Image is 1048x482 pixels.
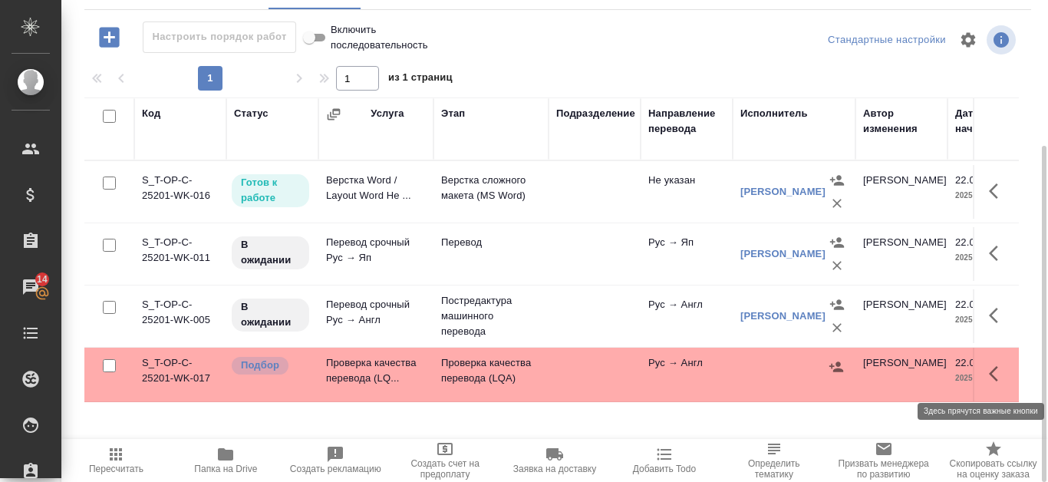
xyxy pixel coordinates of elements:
span: Включить последовательность [331,22,428,53]
td: S_T-OP-C-25201-WK-005 [134,289,226,343]
span: Заявка на доставку [513,464,596,474]
a: 14 [4,268,58,306]
p: Перевод [441,235,541,250]
div: Подразделение [556,106,635,121]
button: Папка на Drive [171,439,281,482]
p: 2025 [955,371,1017,386]
td: Перевод срочный Рус → Яп [318,227,433,281]
span: Скопировать ссылку на оценку заказа [947,458,1039,480]
div: Направление перевода [648,106,725,137]
div: Услуга [371,106,404,121]
p: Подбор [241,358,279,373]
span: Определить тематику [728,458,819,480]
button: Сгруппировать [326,107,341,122]
span: Пересчитать [89,464,143,474]
span: Настроить таблицу [950,21,987,58]
a: [PERSON_NAME] [740,248,826,259]
button: Здесь прячутся важные кнопки [980,235,1017,272]
button: Удалить [826,192,849,215]
p: 2025 [955,250,1017,266]
span: Призвать менеджера по развитию [838,458,929,480]
div: Можно подбирать исполнителей [230,355,311,376]
td: Не указан [641,165,733,219]
td: [PERSON_NAME] [855,289,947,343]
div: Код [142,106,160,121]
button: Скопировать ссылку на оценку заказа [938,439,1048,482]
button: Здесь прячутся важные кнопки [980,173,1017,210]
div: split button [824,28,950,52]
p: 22.09, [955,299,984,310]
span: Создать счет на предоплату [400,458,491,480]
td: S_T-OP-C-25201-WK-016 [134,165,226,219]
div: Исполнитель может приступить к работе [230,173,311,209]
button: Удалить [826,254,849,277]
div: Этап [441,106,465,121]
button: Призвать менеджера по развитию [829,439,938,482]
button: Пересчитать [61,439,171,482]
span: Посмотреть информацию [987,25,1019,54]
td: [PERSON_NAME] [855,348,947,401]
p: Верстка сложного макета (MS Word) [441,173,541,203]
span: Создать рекламацию [290,464,381,474]
td: Перевод срочный Рус → Англ [318,289,433,343]
div: Автор изменения [863,106,940,137]
span: Папка на Drive [194,464,257,474]
button: Назначить [826,231,849,254]
p: В ожидании [241,237,300,268]
button: Здесь прячутся важные кнопки [980,297,1017,334]
p: Готов к работе [241,175,300,206]
td: S_T-OP-C-25201-WK-011 [134,227,226,281]
a: [PERSON_NAME] [740,186,826,197]
div: Исполнитель назначен, приступать к работе пока рано [230,235,311,271]
div: Исполнитель назначен, приступать к работе пока рано [230,297,311,333]
p: Постредактура машинного перевода [441,293,541,339]
p: 22.09, [955,236,984,248]
button: Назначить [826,293,849,316]
td: Проверка качества перевода (LQ... [318,348,433,401]
p: 22.09, [955,357,984,368]
td: Рус → Англ [641,348,733,401]
button: Создать рекламацию [281,439,391,482]
td: Верстка Word / Layout Word Не ... [318,165,433,219]
td: Рус → Англ [641,289,733,343]
p: В ожидании [241,299,300,330]
button: Определить тематику [719,439,829,482]
div: Статус [234,106,269,121]
span: 14 [28,272,57,287]
div: Дата начала [955,106,1017,137]
button: Удалить [826,316,849,339]
div: Исполнитель [740,106,808,121]
td: S_T-OP-C-25201-WK-017 [134,348,226,401]
a: [PERSON_NAME] [740,310,826,322]
p: 22.09, [955,174,984,186]
button: Добавить Todo [609,439,719,482]
p: 2025 [955,188,1017,203]
button: Заявка на доставку [500,439,610,482]
span: из 1 страниц [388,68,453,91]
span: Добавить Todo [633,464,696,474]
button: Назначить [825,355,848,378]
button: Создать счет на предоплату [391,439,500,482]
td: Рус → Яп [641,227,733,281]
button: Добавить работу [88,21,130,53]
td: [PERSON_NAME] [855,165,947,219]
td: [PERSON_NAME] [855,227,947,281]
button: Назначить [826,169,849,192]
p: 2025 [955,312,1017,328]
p: Проверка качества перевода (LQA) [441,355,541,386]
